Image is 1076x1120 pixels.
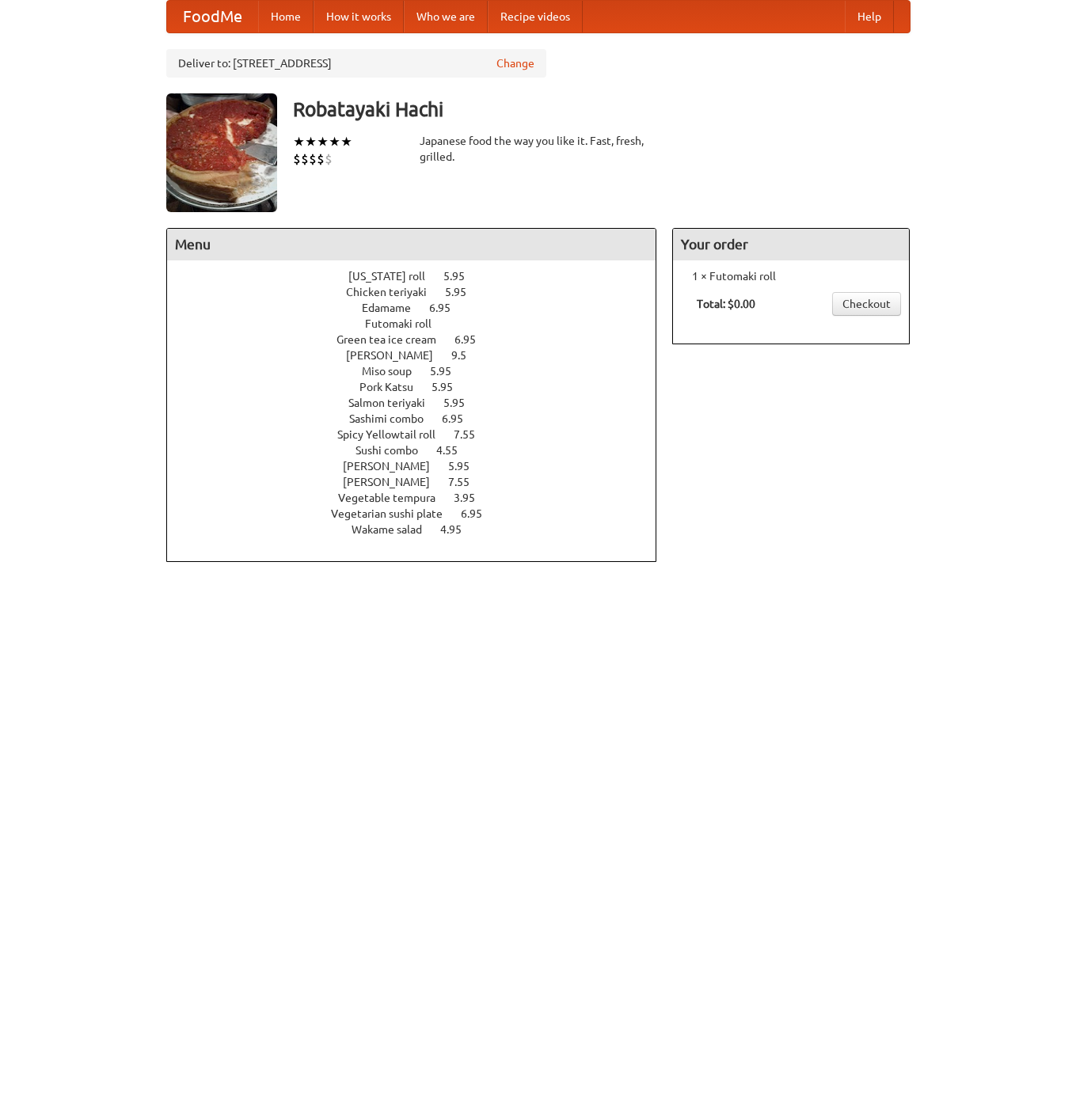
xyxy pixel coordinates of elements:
[352,523,438,536] span: Wakame salad
[443,270,481,283] span: 5.95
[338,492,504,504] a: Vegetable tempura 3.95
[346,349,449,362] span: [PERSON_NAME]
[845,1,894,32] a: Help
[293,133,305,150] li: ★
[362,302,427,314] span: Edamame
[317,150,325,168] li: $
[359,381,429,393] span: Pork Katsu
[346,286,496,298] a: Chicken teriyaki 5.95
[448,476,485,488] span: 7.55
[673,229,909,260] h4: Your order
[365,317,477,330] a: Futomaki roll
[445,286,482,298] span: 5.95
[293,150,301,168] li: $
[352,523,491,536] a: Wakame salad 4.95
[293,93,911,125] h3: Robatayaki Hachi
[336,333,452,346] span: Green tea ice cream
[301,150,309,168] li: $
[436,444,473,457] span: 4.55
[454,492,491,504] span: 3.95
[362,365,428,378] span: Miso soup
[451,349,482,362] span: 9.5
[832,292,901,316] a: Checkout
[305,133,317,150] li: ★
[355,444,434,457] span: Sushi combo
[461,507,498,520] span: 6.95
[454,333,492,346] span: 6.95
[331,507,458,520] span: Vegetarian sushi plate
[167,1,258,32] a: FoodMe
[337,428,504,441] a: Spicy Yellowtail roll 7.55
[430,365,467,378] span: 5.95
[429,302,466,314] span: 6.95
[681,268,901,284] li: 1 × Futomaki roll
[343,460,499,473] a: [PERSON_NAME] 5.95
[348,397,441,409] span: Salmon teriyaki
[348,397,494,409] a: Salmon teriyaki 5.95
[337,428,451,441] span: Spicy Yellowtail roll
[488,1,583,32] a: Recipe videos
[404,1,488,32] a: Who we are
[362,365,481,378] a: Miso soup 5.95
[346,286,443,298] span: Chicken teriyaki
[325,150,333,168] li: $
[331,507,511,520] a: Vegetarian sushi plate 6.95
[349,412,439,425] span: Sashimi combo
[432,381,469,393] span: 5.95
[329,133,340,150] li: ★
[440,523,477,536] span: 4.95
[359,381,482,393] a: Pork Katsu 5.95
[348,270,494,283] a: [US_STATE] roll 5.95
[362,302,480,314] a: Edamame 6.95
[343,460,446,473] span: [PERSON_NAME]
[355,444,487,457] a: Sushi combo 4.55
[338,492,451,504] span: Vegetable tempura
[309,150,317,168] li: $
[496,55,534,71] a: Change
[343,476,499,488] a: [PERSON_NAME] 7.55
[442,412,479,425] span: 6.95
[454,428,491,441] span: 7.55
[697,298,755,310] b: Total: $0.00
[343,476,446,488] span: [PERSON_NAME]
[258,1,314,32] a: Home
[167,229,656,260] h4: Menu
[340,133,352,150] li: ★
[443,397,481,409] span: 5.95
[336,333,505,346] a: Green tea ice cream 6.95
[365,317,447,330] span: Futomaki roll
[348,270,441,283] span: [US_STATE] roll
[317,133,329,150] li: ★
[448,460,485,473] span: 5.95
[314,1,404,32] a: How it works
[349,412,492,425] a: Sashimi combo 6.95
[346,349,496,362] a: [PERSON_NAME] 9.5
[420,133,657,165] div: Japanese food the way you like it. Fast, fresh, grilled.
[166,93,277,212] img: angular.jpg
[166,49,546,78] div: Deliver to: [STREET_ADDRESS]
